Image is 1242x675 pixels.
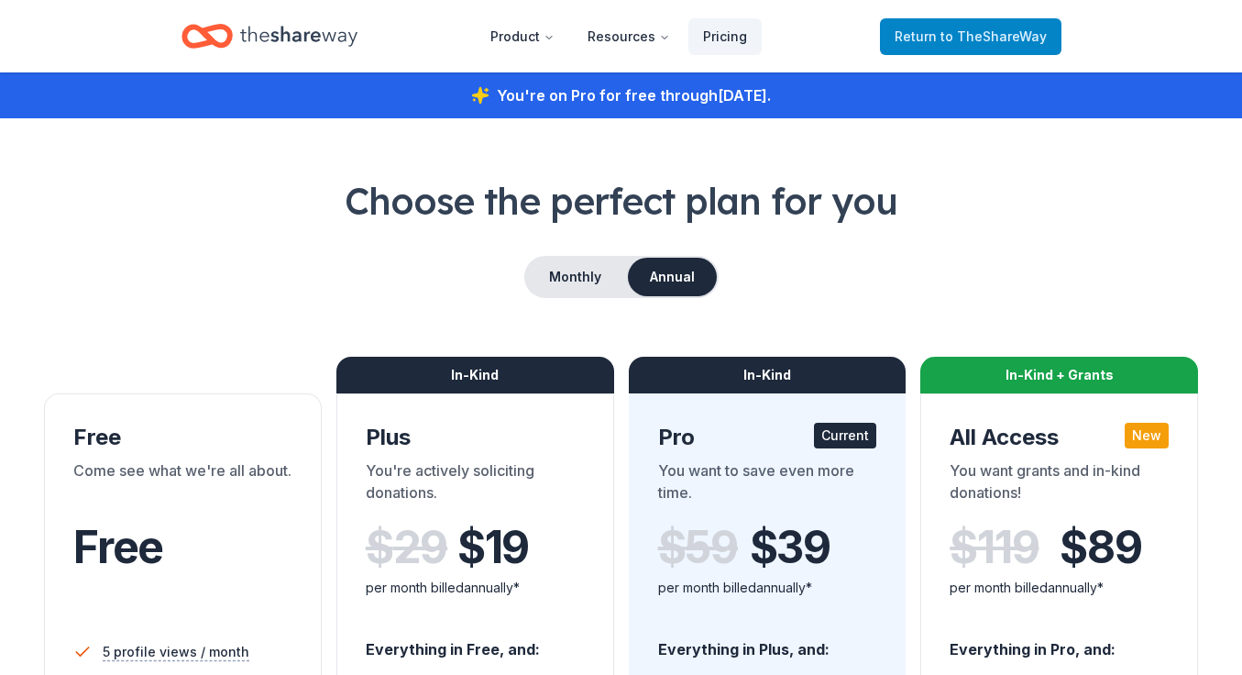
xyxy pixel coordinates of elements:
div: Everything in Pro, and: [950,623,1169,661]
div: per month billed annually* [950,577,1169,599]
div: Current [814,423,876,448]
button: Product [476,18,569,55]
nav: Main [476,15,762,58]
span: Return [895,26,1047,48]
div: per month billed annually* [366,577,585,599]
button: Annual [628,258,717,296]
span: Free [73,520,163,574]
div: You want to save even more time. [658,459,877,511]
span: $ 39 [750,522,830,573]
div: Free [73,423,292,452]
span: $ 89 [1060,522,1141,573]
div: Pro [658,423,877,452]
div: Plus [366,423,585,452]
div: In-Kind [336,357,614,393]
div: Come see what we're all about. [73,459,292,511]
a: Returnto TheShareWay [880,18,1061,55]
span: to TheShareWay [940,28,1047,44]
span: $ 19 [457,522,529,573]
div: You want grants and in-kind donations! [950,459,1169,511]
div: per month billed annually* [658,577,877,599]
div: You're actively soliciting donations. [366,459,585,511]
a: Home [181,15,357,58]
span: 5 profile views / month [103,641,249,663]
div: New [1125,423,1169,448]
button: Resources [573,18,685,55]
a: Pricing [688,18,762,55]
div: In-Kind + Grants [920,357,1198,393]
div: Everything in Plus, and: [658,623,877,661]
div: In-Kind [629,357,907,393]
div: All Access [950,423,1169,452]
h1: Choose the perfect plan for you [44,175,1198,227]
button: Monthly [526,258,624,296]
div: Everything in Free, and: [366,623,585,661]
